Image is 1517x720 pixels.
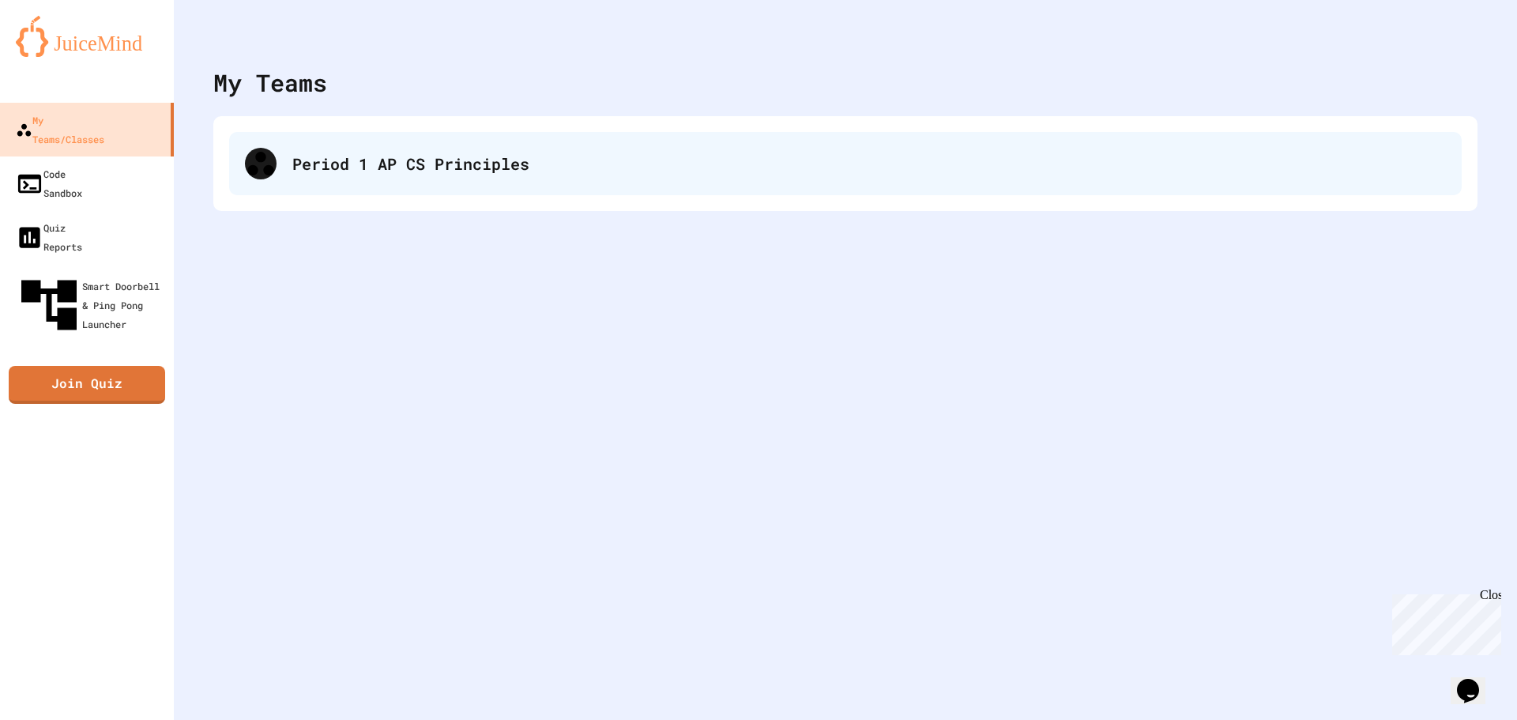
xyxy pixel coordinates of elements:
div: My Teams [213,65,327,100]
a: Join Quiz [9,366,165,404]
img: logo-orange.svg [16,16,158,57]
iframe: chat widget [1386,588,1501,655]
div: Chat with us now!Close [6,6,109,100]
iframe: chat widget [1451,657,1501,704]
div: Period 1 AP CS Principles [229,132,1462,195]
div: My Teams/Classes [16,111,104,149]
div: Smart Doorbell & Ping Pong Launcher [16,272,168,338]
div: Code Sandbox [16,164,82,202]
div: Quiz Reports [16,218,82,256]
div: Period 1 AP CS Principles [292,152,1446,175]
